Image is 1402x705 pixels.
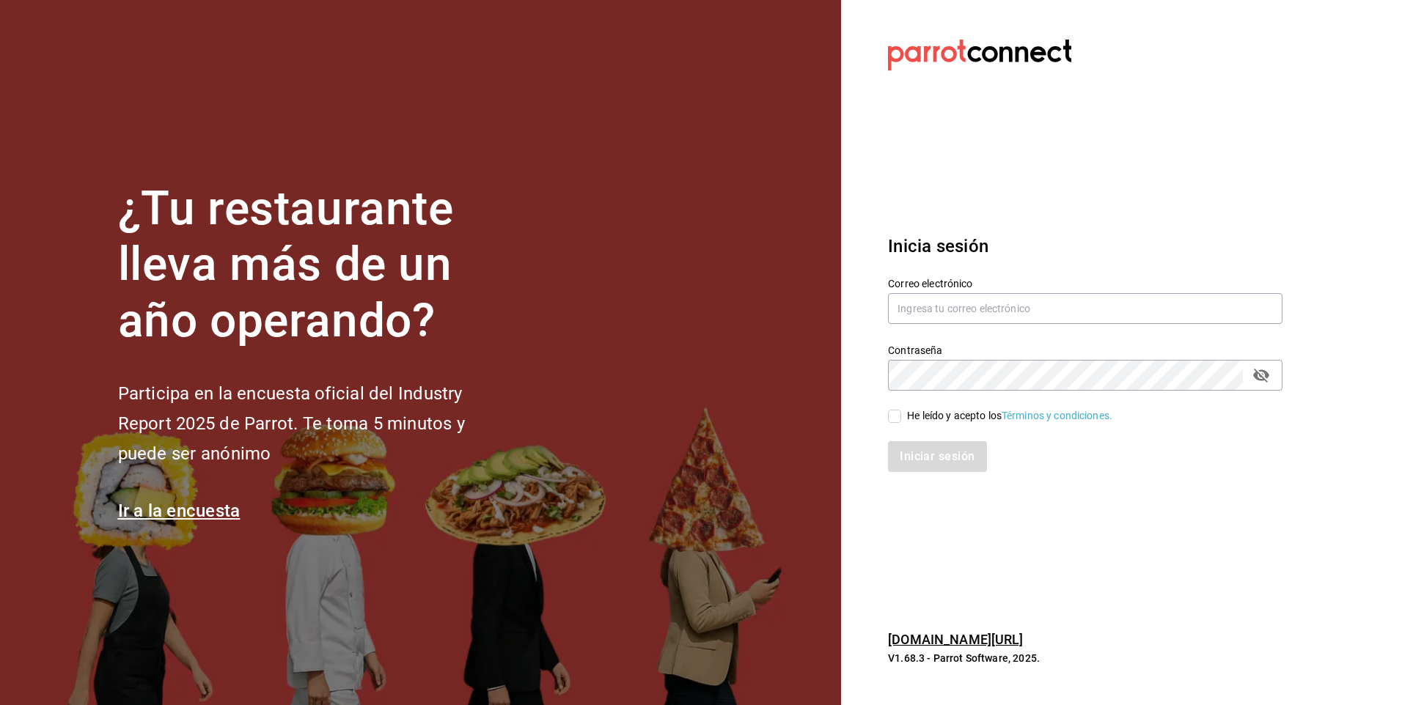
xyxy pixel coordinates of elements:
[888,278,1282,288] label: Correo electrónico
[118,181,514,350] h1: ¿Tu restaurante lleva más de un año operando?
[888,344,1282,355] label: Contraseña
[118,501,241,521] a: Ir a la encuesta
[888,293,1282,324] input: Ingresa tu correo electrónico
[1249,363,1274,388] button: passwordField
[888,233,1282,259] h3: Inicia sesión
[1002,410,1112,421] a: Términos y condiciones.
[888,632,1023,647] a: [DOMAIN_NAME][URL]
[118,379,514,468] h2: Participa en la encuesta oficial del Industry Report 2025 de Parrot. Te toma 5 minutos y puede se...
[907,408,1112,424] div: He leído y acepto los
[888,651,1282,665] p: V1.68.3 - Parrot Software, 2025.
